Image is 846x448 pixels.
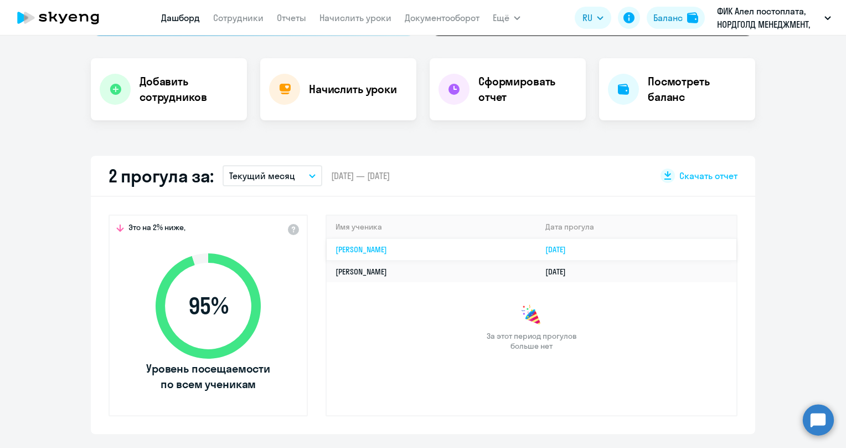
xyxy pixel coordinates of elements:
[213,12,264,23] a: Сотрудники
[128,222,185,236] span: Это на 2% ниже,
[478,74,577,105] h4: Сформировать отчет
[145,361,272,392] span: Уровень посещаемости по всем ученикам
[493,7,520,29] button: Ещё
[679,170,737,182] span: Скачать отчет
[319,12,391,23] a: Начислить уроки
[493,11,509,24] span: Ещё
[229,169,295,182] p: Текущий месяц
[545,267,575,277] a: [DATE]
[582,11,592,24] span: RU
[336,267,387,277] a: [PERSON_NAME]
[717,4,820,31] p: ФИК Алел постоплата, НОРДГОЛД МЕНЕДЖМЕНТ, ООО
[545,245,575,254] a: [DATE]
[485,331,578,351] span: За этот период прогулов больше нет
[520,304,543,327] img: congrats
[327,216,537,238] th: Имя ученика
[109,165,214,187] h2: 2 прогула за:
[648,74,746,105] h4: Посмотреть баланс
[647,7,705,29] button: Балансbalance
[687,12,698,23] img: balance
[223,165,322,186] button: Текущий месяц
[336,245,387,254] a: [PERSON_NAME]
[140,74,238,105] h4: Добавить сотрудников
[711,4,837,31] button: ФИК Алел постоплата, НОРДГОЛД МЕНЕДЖМЕНТ, ООО
[405,12,479,23] a: Документооборот
[145,293,272,319] span: 95 %
[161,12,200,23] a: Дашборд
[575,7,611,29] button: RU
[653,11,683,24] div: Баланс
[331,170,390,182] span: [DATE] — [DATE]
[537,216,736,238] th: Дата прогула
[309,82,397,97] h4: Начислить уроки
[277,12,306,23] a: Отчеты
